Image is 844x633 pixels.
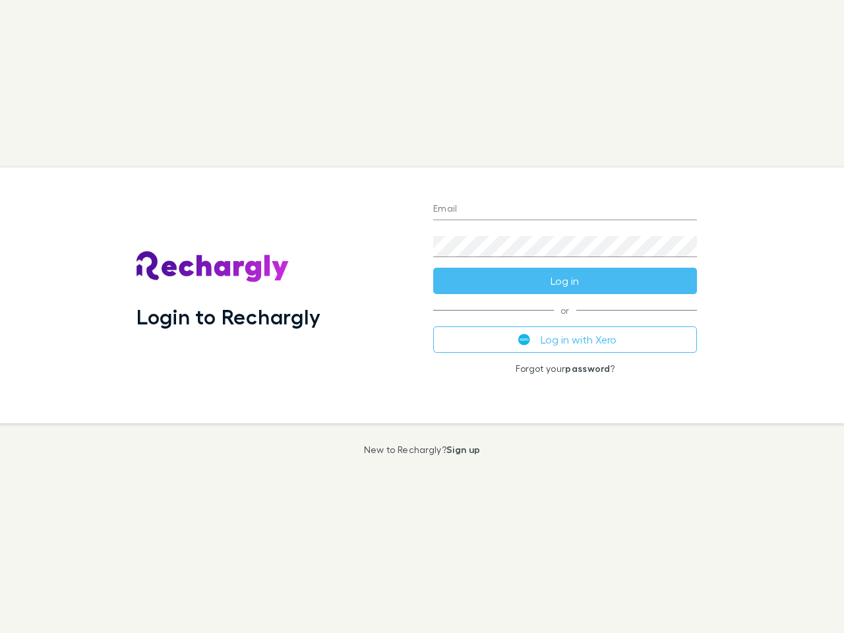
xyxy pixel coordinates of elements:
a: password [565,363,610,374]
button: Log in with Xero [433,326,697,353]
p: New to Rechargly? [364,444,481,455]
img: Rechargly's Logo [136,251,289,283]
p: Forgot your ? [433,363,697,374]
h1: Login to Rechargly [136,304,320,329]
a: Sign up [446,444,480,455]
button: Log in [433,268,697,294]
span: or [433,310,697,311]
img: Xero's logo [518,334,530,346]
